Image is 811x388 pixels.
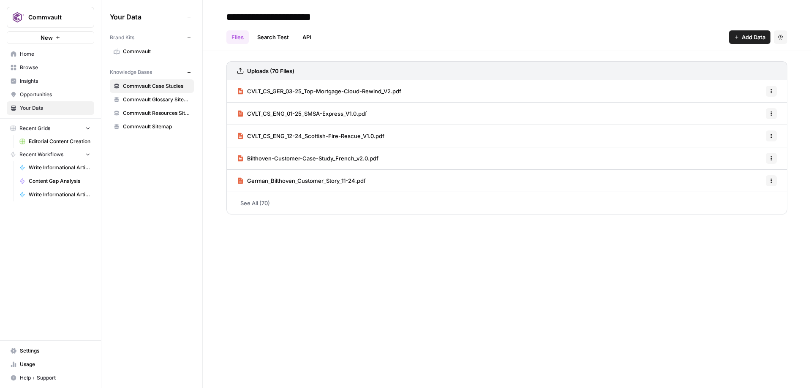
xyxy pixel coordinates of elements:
span: CVLT_CS_ENG_12-24_Scottish-Fire-Rescue_V1.0.pdf [247,132,384,140]
span: Content Gap Analysis [29,177,90,185]
a: Files [226,30,249,44]
span: CVLT_CS_GER_03-25_Top-Mortgage-Cloud-Rewind_V2.pdf [247,87,401,95]
span: Help + Support [20,374,90,382]
h3: Uploads (70 Files) [247,67,294,75]
a: Commvault [110,45,194,58]
a: Commvault Sitemap [110,120,194,133]
a: CVLT_CS_ENG_12-24_Scottish-Fire-Rescue_V1.0.pdf [237,125,384,147]
span: Commvault Case Studies [123,82,190,90]
span: Your Data [110,12,184,22]
a: Insights [7,74,94,88]
span: Commvault [28,13,79,22]
span: Recent Workflows [19,151,63,158]
span: Knowledge Bases [110,68,152,76]
span: Commvault Glossary Sitemap [123,96,190,103]
a: Your Data [7,101,94,115]
span: Browse [20,64,90,71]
a: Home [7,47,94,61]
button: Workspace: Commvault [7,7,94,28]
a: Editorial Content Creation [16,135,94,148]
a: Write Informational Article Outline [16,188,94,201]
a: Commvault Glossary Sitemap [110,93,194,106]
span: Add Data [742,33,765,41]
span: Editorial Content Creation [29,138,90,145]
a: Uploads (70 Files) [237,62,294,80]
span: Home [20,50,90,58]
span: Opportunities [20,91,90,98]
span: CVLT_CS_ENG_01-25_SMSA-Express_V1.0.pdf [247,109,367,118]
span: Write Informational Article Body [29,164,90,171]
button: New [7,31,94,44]
a: Opportunities [7,88,94,101]
span: Your Data [20,104,90,112]
a: Write Informational Article Body [16,161,94,174]
span: Insights [20,77,90,85]
span: Commvault Sitemap [123,123,190,130]
button: Add Data [729,30,770,44]
span: Recent Grids [19,125,50,132]
span: Bilthoven-Customer-Case-Study_French_v2.0.pdf [247,154,378,163]
a: Search Test [252,30,294,44]
a: See All (70) [226,192,787,214]
span: Brand Kits [110,34,134,41]
a: Usage [7,358,94,371]
a: Commvault Case Studies [110,79,194,93]
span: Commvault Resources Sitemap [123,109,190,117]
span: Usage [20,361,90,368]
img: Commvault Logo [10,10,25,25]
a: Commvault Resources Sitemap [110,106,194,120]
a: CVLT_CS_ENG_01-25_SMSA-Express_V1.0.pdf [237,103,367,125]
a: Content Gap Analysis [16,174,94,188]
a: Browse [7,61,94,74]
span: Write Informational Article Outline [29,191,90,198]
button: Help + Support [7,371,94,385]
span: New [41,33,53,42]
a: Settings [7,344,94,358]
a: Bilthoven-Customer-Case-Study_French_v2.0.pdf [237,147,378,169]
a: German_Bilthoven_Customer_Story_11-24.pdf [237,170,366,192]
a: API [297,30,316,44]
span: Settings [20,347,90,355]
a: CVLT_CS_GER_03-25_Top-Mortgage-Cloud-Rewind_V2.pdf [237,80,401,102]
button: Recent Grids [7,122,94,135]
button: Recent Workflows [7,148,94,161]
span: Commvault [123,48,190,55]
span: German_Bilthoven_Customer_Story_11-24.pdf [247,176,366,185]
